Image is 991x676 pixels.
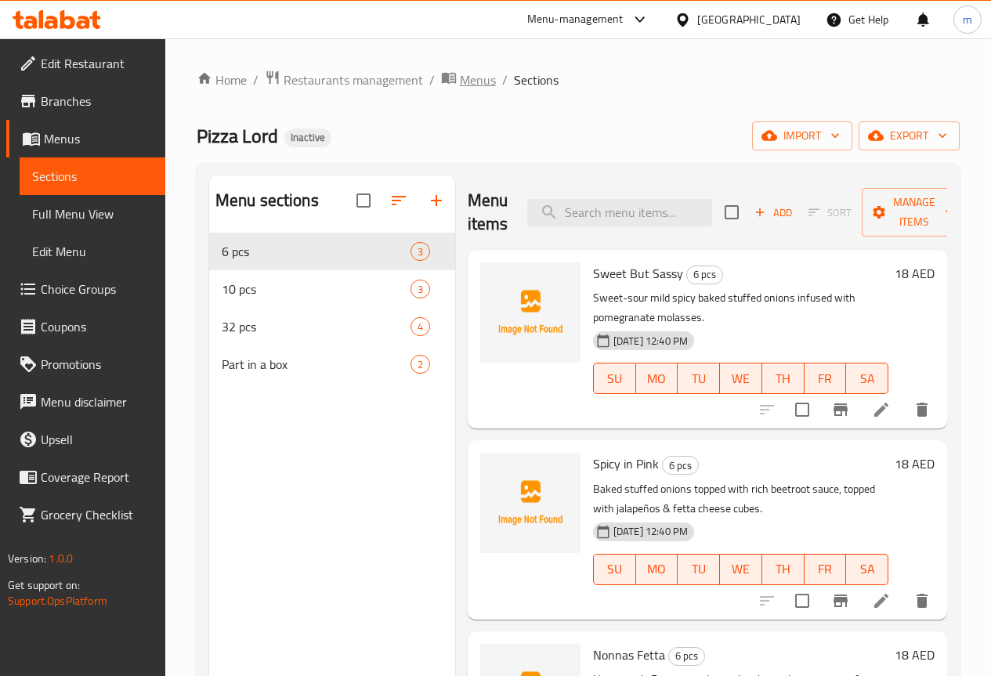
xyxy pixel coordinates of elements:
[811,367,841,390] span: FR
[41,468,153,486] span: Coverage Report
[862,188,967,237] button: Manage items
[811,558,841,580] span: FR
[769,558,798,580] span: TH
[8,591,107,611] a: Support.OpsPlatform
[871,126,947,146] span: export
[6,383,165,421] a: Menu disclaimer
[607,334,694,349] span: [DATE] 12:40 PM
[846,554,888,585] button: SA
[197,70,247,89] a: Home
[663,457,698,475] span: 6 pcs
[642,558,672,580] span: MO
[765,126,840,146] span: import
[6,45,165,82] a: Edit Restaurant
[284,70,423,89] span: Restaurants management
[903,582,941,620] button: delete
[418,182,455,219] button: Add section
[687,266,722,284] span: 6 pcs
[514,70,559,89] span: Sections
[686,266,723,284] div: 6 pcs
[209,345,455,383] div: Part in a box2
[222,280,411,298] span: 10 pcs
[786,584,819,617] span: Select to update
[265,70,423,90] a: Restaurants management
[846,363,888,394] button: SA
[872,591,891,610] a: Edit menu item
[684,558,714,580] span: TU
[527,10,624,29] div: Menu-management
[668,647,705,666] div: 6 pcs
[480,262,580,363] img: Sweet But Sassy
[798,201,862,225] span: Select section first
[380,182,418,219] span: Sort sections
[284,128,331,147] div: Inactive
[593,363,636,394] button: SU
[527,199,712,226] input: search
[762,554,805,585] button: TH
[752,121,852,150] button: import
[8,575,80,595] span: Get support on:
[895,644,935,666] h6: 18 AED
[697,11,801,28] div: [GEOGRAPHIC_DATA]
[662,456,699,475] div: 6 pcs
[6,345,165,383] a: Promotions
[8,548,46,569] span: Version:
[6,458,165,496] a: Coverage Report
[593,479,888,519] p: Baked stuffed onions topped with rich beetroot sauce, topped with jalapeños & fetta cheese cubes.
[480,453,580,553] img: Spicy in Pink
[822,391,859,428] button: Branch-specific-item
[593,262,683,285] span: Sweet But Sassy
[593,288,888,327] p: Sweet-sour mild spicy baked stuffed onions infused with pomegranate molasses.
[41,92,153,110] span: Branches
[748,201,798,225] span: Add item
[715,196,748,229] span: Select section
[32,204,153,223] span: Full Menu View
[805,554,847,585] button: FR
[20,195,165,233] a: Full Menu View
[6,120,165,157] a: Menus
[636,363,678,394] button: MO
[669,647,704,665] span: 6 pcs
[460,70,496,89] span: Menus
[600,367,630,390] span: SU
[411,355,430,374] div: items
[502,70,508,89] li: /
[284,131,331,144] span: Inactive
[222,242,411,261] span: 6 pcs
[642,367,672,390] span: MO
[411,320,429,334] span: 4
[593,643,665,667] span: Nonnas Fetta
[222,317,411,336] span: 32 pcs
[209,270,455,308] div: 10 pcs3
[678,363,720,394] button: TU
[859,121,960,150] button: export
[411,357,429,372] span: 2
[903,391,941,428] button: delete
[209,308,455,345] div: 32 pcs4
[720,554,762,585] button: WE
[41,280,153,298] span: Choice Groups
[593,452,659,475] span: Spicy in Pink
[6,496,165,533] a: Grocery Checklist
[411,317,430,336] div: items
[411,242,430,261] div: items
[769,367,798,390] span: TH
[822,582,859,620] button: Branch-specific-item
[411,244,429,259] span: 3
[593,554,636,585] button: SU
[874,193,954,232] span: Manage items
[209,226,455,389] nav: Menu sections
[6,270,165,308] a: Choice Groups
[852,558,882,580] span: SA
[468,189,508,236] h2: Menu items
[852,367,882,390] span: SA
[20,233,165,270] a: Edit Menu
[872,400,891,419] a: Edit menu item
[253,70,259,89] li: /
[600,558,630,580] span: SU
[636,554,678,585] button: MO
[6,308,165,345] a: Coupons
